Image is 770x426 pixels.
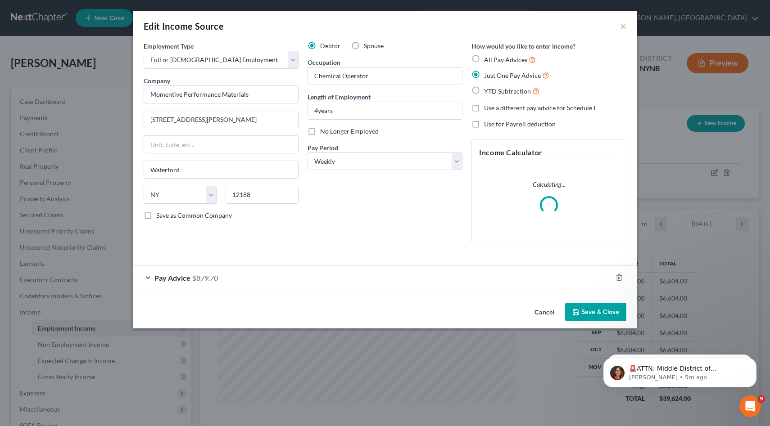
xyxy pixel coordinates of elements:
span: Debtor [320,42,340,49]
button: × [620,21,626,31]
span: Use for Payroll deduction [484,120,556,128]
iframe: Intercom notifications message [590,339,770,402]
span: YTD Subtraction [484,87,531,95]
input: Enter address... [144,111,298,128]
span: Use a different pay advice for Schedule I [484,104,595,112]
input: Search company by name... [144,85,299,103]
span: Spouse [364,42,384,49]
span: Save as Common Company [156,211,232,219]
p: Calculating... [479,180,619,189]
div: Edit Income Source [144,20,224,32]
span: Just One Pay Advice [484,72,541,79]
label: Occupation [308,58,340,67]
h5: Income Calculator [479,147,619,158]
input: Enter zip... [226,186,299,204]
span: No Longer Employed [320,127,379,135]
button: Cancel [527,304,562,322]
label: How would you like to enter income? [471,41,575,51]
span: 9 [758,395,765,403]
iframe: Intercom live chat [739,395,761,417]
input: -- [308,67,462,85]
button: Save & Close [565,303,626,322]
span: Pay Period [308,144,338,152]
input: ex: 2 years [308,102,462,119]
span: All Pay Advices [484,56,527,63]
label: Length of Employment [308,92,371,102]
span: $879.70 [192,274,218,282]
input: Unit, Suite, etc... [144,136,298,153]
span: Pay Advice [154,274,190,282]
span: Company [144,77,170,85]
span: Employment Type [144,42,194,50]
input: Enter city... [144,161,298,178]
